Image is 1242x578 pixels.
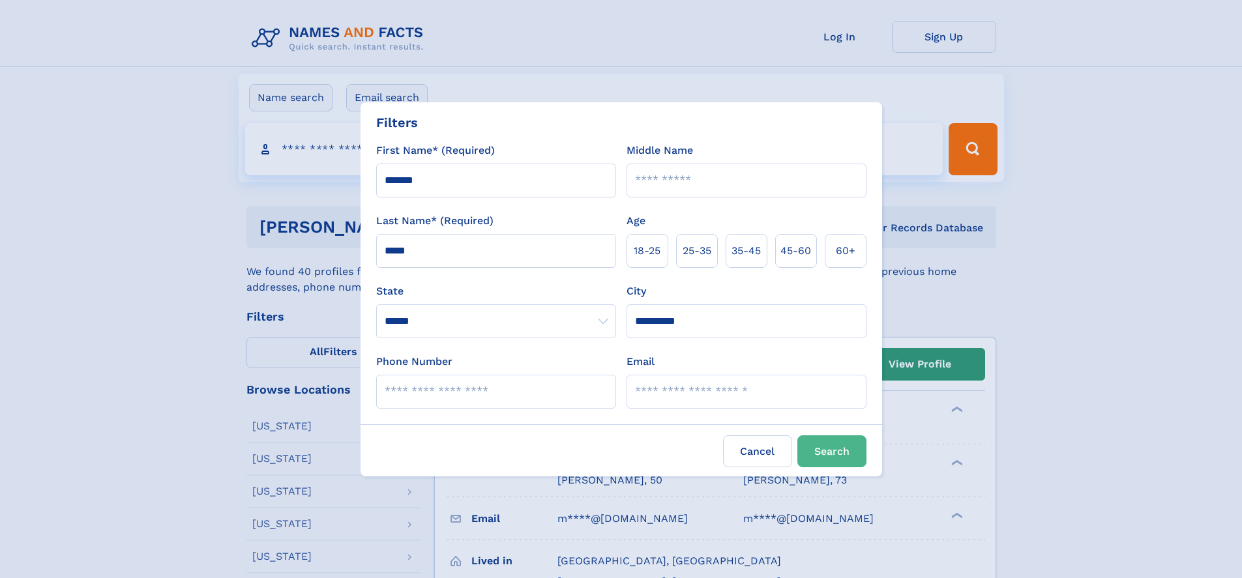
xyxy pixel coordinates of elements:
[797,435,866,467] button: Search
[376,113,418,132] div: Filters
[780,243,811,259] span: 45‑60
[732,243,761,259] span: 35‑45
[376,143,495,158] label: First Name* (Required)
[376,213,494,229] label: Last Name* (Required)
[627,143,693,158] label: Middle Name
[627,283,646,299] label: City
[376,283,616,299] label: State
[627,354,655,369] label: Email
[683,243,711,259] span: 25‑35
[376,354,452,369] label: Phone Number
[627,213,645,229] label: Age
[836,243,855,259] span: 60+
[723,435,792,467] label: Cancel
[634,243,660,259] span: 18‑25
